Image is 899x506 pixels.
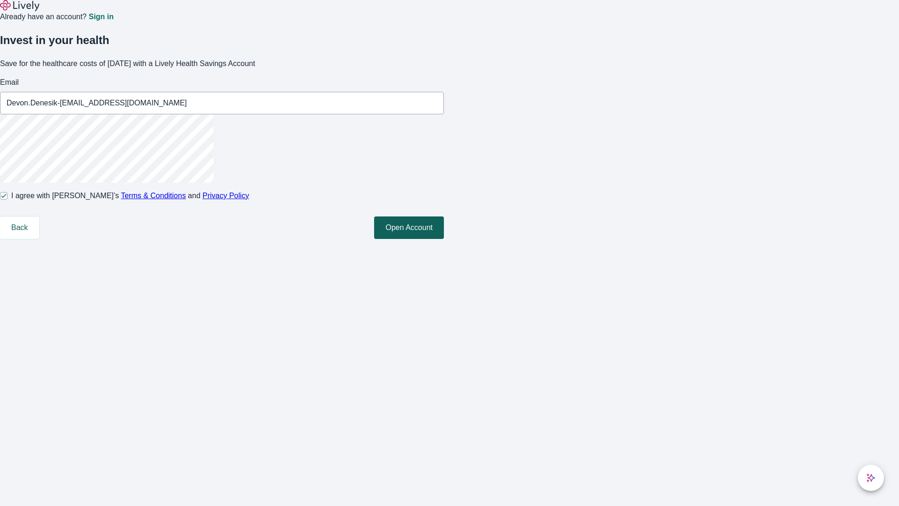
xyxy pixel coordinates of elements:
[88,13,113,21] a: Sign in
[121,192,186,200] a: Terms & Conditions
[858,465,884,491] button: chat
[374,216,444,239] button: Open Account
[11,190,249,201] span: I agree with [PERSON_NAME]’s and
[203,192,250,200] a: Privacy Policy
[866,473,876,483] svg: Lively AI Assistant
